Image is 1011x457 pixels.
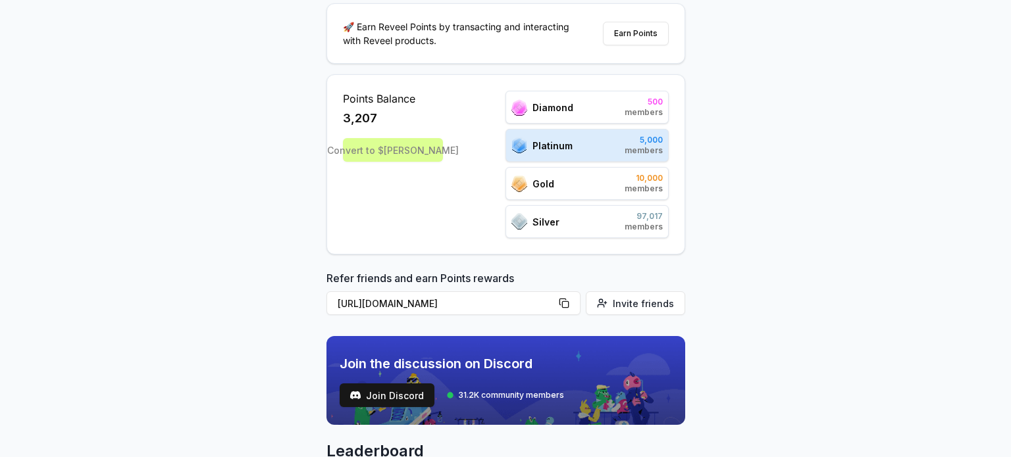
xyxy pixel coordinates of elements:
div: Refer friends and earn Points rewards [326,270,685,320]
span: 500 [625,97,663,107]
img: ranks_icon [511,137,527,154]
span: members [625,183,663,194]
img: test [350,390,361,400]
span: 5,000 [625,135,663,145]
span: 3,207 [343,109,377,128]
img: ranks_icon [511,176,527,192]
img: ranks_icon [511,99,527,116]
button: Invite friends [586,291,685,315]
span: Invite friends [613,297,674,310]
span: Diamond [532,101,573,114]
p: 🚀 Earn Reveel Points by transacting and interacting with Reveel products. [343,20,580,47]
a: testJoin Discord [340,383,434,407]
span: members [625,145,663,156]
span: members [625,107,663,118]
span: Platinum [532,139,573,153]
span: Silver [532,215,559,229]
button: Earn Points [603,22,669,45]
span: Points Balance [343,91,443,107]
span: Join Discord [366,389,424,402]
span: 10,000 [625,173,663,183]
button: Join Discord [340,383,434,407]
span: 97,017 [625,211,663,222]
button: [URL][DOMAIN_NAME] [326,291,581,315]
span: Join the discussion on Discord [340,354,564,373]
span: members [625,222,663,232]
img: discord_banner [326,336,685,425]
span: 31.2K community members [458,390,564,400]
img: ranks_icon [511,213,527,230]
span: Gold [532,177,554,191]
